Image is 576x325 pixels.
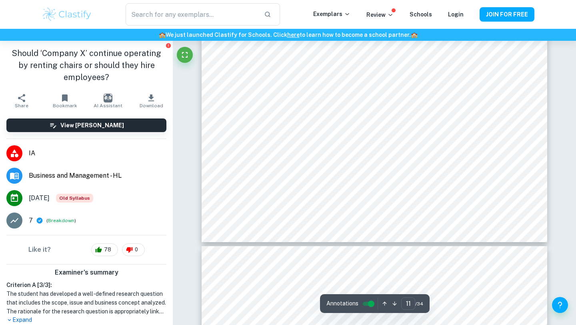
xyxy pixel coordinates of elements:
[91,243,118,256] div: 78
[159,32,166,38] span: 🏫
[313,10,350,18] p: Exemplars
[3,268,170,277] h6: Examiner's summary
[287,32,300,38] a: here
[86,90,130,112] button: AI Assistant
[411,32,418,38] span: 🏫
[177,47,193,63] button: Fullscreen
[29,216,33,225] p: 7
[448,11,464,18] a: Login
[94,103,122,108] span: AI Assistant
[56,194,93,203] div: Starting from the May 2024 session, the Business IA requirements have changed. It's OK to refer t...
[15,103,28,108] span: Share
[6,289,166,316] h1: The student has developed a well-defined research question that includes the scope, issue and bus...
[48,217,74,224] button: Breakdown
[43,90,86,112] button: Bookmark
[56,194,93,203] span: Old Syllabus
[326,299,358,308] span: Annotations
[130,90,173,112] button: Download
[6,281,166,289] h6: Criterion A [ 3 / 3 ]:
[480,7,534,22] button: JOIN FOR FREE
[2,30,574,39] h6: We just launched Clastify for Schools. Click to learn how to become a school partner.
[60,121,124,130] h6: View [PERSON_NAME]
[410,11,432,18] a: Schools
[29,193,50,203] span: [DATE]
[165,42,171,48] button: Report issue
[552,297,568,313] button: Help and Feedback
[6,316,166,324] p: Expand
[104,94,112,102] img: AI Assistant
[53,103,77,108] span: Bookmark
[6,47,166,83] h1: Should ‘Company X’ continue operating by renting chairs or should they hire employees?
[29,148,166,158] span: IA
[28,245,51,255] h6: Like it?
[415,300,423,307] span: / 34
[6,118,166,132] button: View [PERSON_NAME]
[130,246,142,254] span: 0
[126,3,258,26] input: Search for any exemplars...
[366,10,394,19] p: Review
[46,217,76,225] span: ( )
[140,103,163,108] span: Download
[100,246,116,254] span: 78
[42,6,92,22] img: Clastify logo
[29,171,166,181] span: Business and Management - HL
[122,243,145,256] div: 0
